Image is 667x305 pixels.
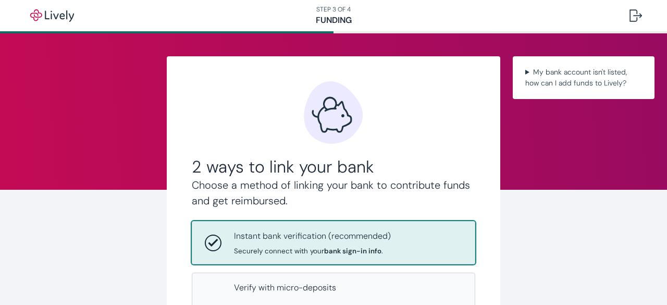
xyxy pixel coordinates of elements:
[621,3,650,28] button: Log out
[234,230,391,242] p: Instant bank verification (recommended)
[205,235,221,251] svg: Instant bank verification
[23,9,81,22] img: Lively
[324,247,381,255] strong: bank sign-in info
[234,247,391,255] span: Securely connect with your .
[192,222,475,264] button: Instant bank verificationInstant bank verification (recommended)Securely connect with yourbank si...
[192,156,475,177] h2: 2 ways to link your bank
[521,65,646,91] summary: My bank account isn't listed, how can I add funds to Lively?
[192,177,475,209] h4: Choose a method of linking your bank to contribute funds and get reimbursed.
[234,282,462,294] p: Verify with micro-deposits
